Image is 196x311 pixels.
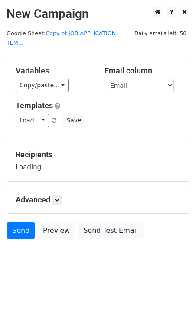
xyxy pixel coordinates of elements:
h2: New Campaign [7,7,189,21]
small: Google Sheet: [7,30,116,46]
h5: Recipients [16,150,180,159]
a: Copy of JOB APPLICATION TEM... [7,30,116,46]
a: Send [7,222,35,239]
h5: Email column [105,66,180,76]
button: Save [62,114,85,127]
a: Templates [16,101,53,110]
h5: Advanced [16,195,180,205]
div: Loading... [16,150,180,172]
a: Load... [16,114,49,127]
a: Daily emails left: 50 [131,30,189,36]
a: Preview [37,222,75,239]
h5: Variables [16,66,91,76]
span: Daily emails left: 50 [131,29,189,38]
a: Copy/paste... [16,79,69,92]
a: Send Test Email [78,222,144,239]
